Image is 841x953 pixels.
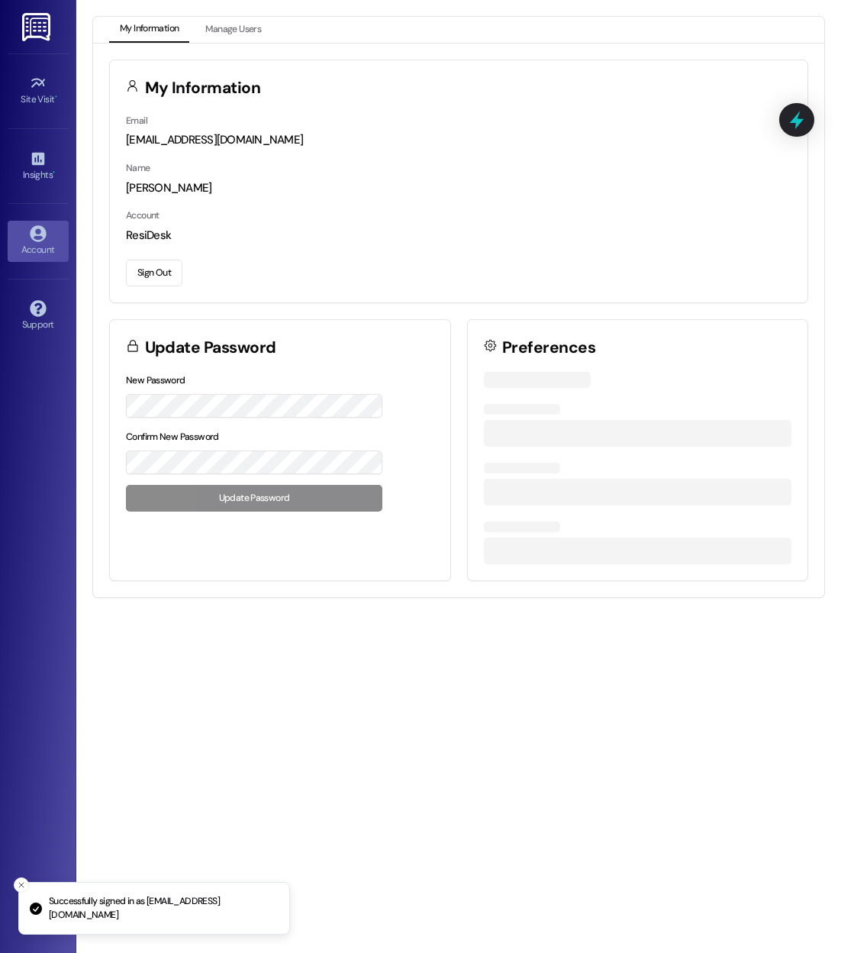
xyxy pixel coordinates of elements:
label: Account [126,209,159,221]
a: Insights • [8,146,69,187]
span: • [53,167,55,178]
button: Manage Users [195,17,272,43]
button: Sign Out [126,260,182,286]
h3: My Information [145,80,261,96]
h3: Update Password [145,340,276,356]
label: New Password [126,374,185,386]
h3: Preferences [502,340,595,356]
label: Confirm New Password [126,431,219,443]
span: • [55,92,57,102]
button: Close toast [14,877,29,893]
div: [EMAIL_ADDRESS][DOMAIN_NAME] [126,132,791,148]
img: ResiDesk Logo [22,13,53,41]
div: ResiDesk [126,228,791,244]
p: Successfully signed in as [EMAIL_ADDRESS][DOMAIN_NAME] [49,895,277,922]
label: Name [126,162,150,174]
div: [PERSON_NAME] [126,180,791,196]
a: Support [8,296,69,337]
label: Email [126,115,147,127]
a: Site Visit • [8,70,69,111]
button: My Information [109,17,189,43]
a: Account [8,221,69,262]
